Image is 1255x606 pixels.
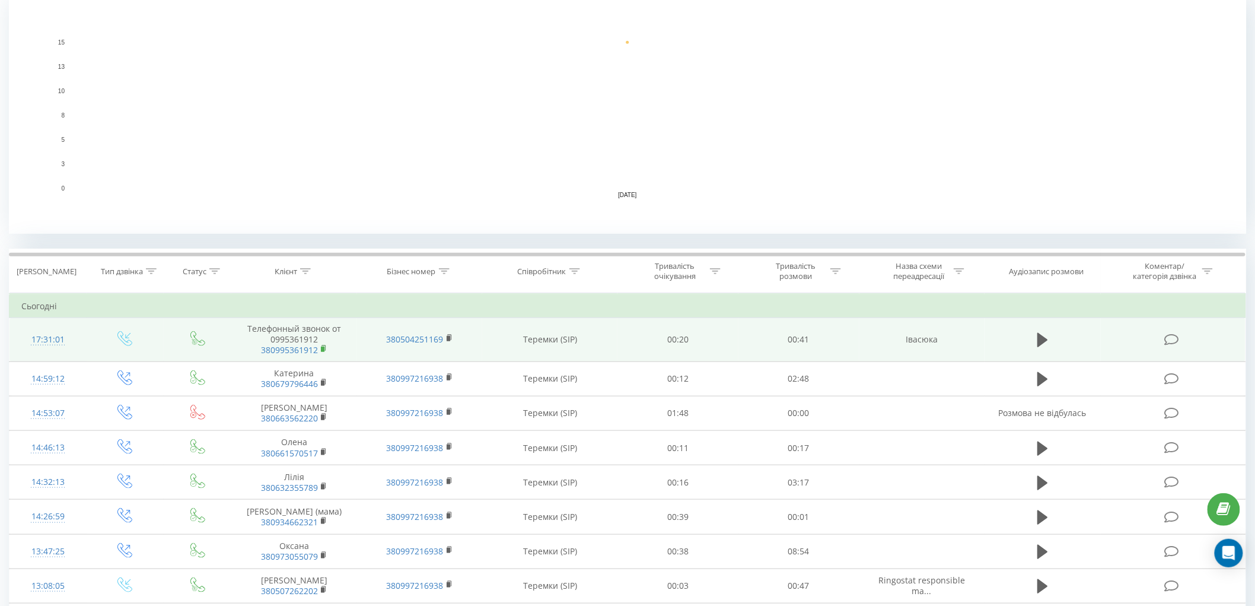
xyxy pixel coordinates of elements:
[21,505,75,528] div: 14:26:59
[261,482,318,493] a: 380632355789
[261,378,318,389] a: 380679796446
[387,407,444,418] a: 380997216938
[61,185,65,192] text: 0
[21,471,75,494] div: 14:32:13
[231,361,357,396] td: Катерина
[58,88,65,94] text: 10
[738,534,859,569] td: 08:54
[482,396,617,430] td: Теремки (SIP)
[738,361,859,396] td: 02:48
[261,551,318,562] a: 380973055079
[21,540,75,563] div: 13:47:25
[482,500,617,534] td: Теремки (SIP)
[61,161,65,167] text: 3
[618,192,637,199] text: [DATE]
[61,137,65,143] text: 5
[859,318,985,362] td: Івасюка
[261,344,318,356] a: 380995361912
[482,318,617,362] td: Теремки (SIP)
[183,266,206,277] div: Статус
[518,266,566,277] div: Співробітник
[387,477,444,488] a: 380997216938
[999,407,1087,418] span: Розмова не відбулась
[387,373,444,384] a: 380997216938
[1215,539,1243,567] div: Open Intercom Messenger
[738,500,859,534] td: 00:01
[387,580,444,591] a: 380997216938
[231,534,357,569] td: Оксана
[387,442,444,453] a: 380997216938
[738,396,859,430] td: 00:00
[9,294,1246,318] td: Сьогодні
[617,534,738,569] td: 00:38
[617,465,738,500] td: 00:16
[261,448,318,459] a: 380661570517
[58,39,65,46] text: 15
[617,361,738,396] td: 00:12
[231,465,357,500] td: Лілія
[387,334,444,345] a: 380504251169
[738,569,859,603] td: 00:47
[101,266,143,277] div: Тип дзвінка
[387,511,444,522] a: 380997216938
[21,367,75,391] div: 14:59:12
[61,112,65,119] text: 8
[231,569,357,603] td: [PERSON_NAME]
[482,569,617,603] td: Теремки (SIP)
[387,545,444,557] a: 380997216938
[261,585,318,597] a: 380507262202
[231,396,357,430] td: [PERSON_NAME]
[17,266,77,277] div: [PERSON_NAME]
[738,465,859,500] td: 03:17
[482,431,617,465] td: Теремки (SIP)
[261,516,318,528] a: 380934662321
[21,436,75,459] div: 14:46:13
[617,500,738,534] td: 00:39
[482,534,617,569] td: Теремки (SIP)
[231,500,357,534] td: [PERSON_NAME] (мама)
[21,402,75,425] div: 14:53:07
[482,465,617,500] td: Теремки (SIP)
[21,575,75,598] div: 13:08:05
[617,318,738,362] td: 00:20
[261,413,318,424] a: 380663562220
[231,431,357,465] td: Олена
[738,318,859,362] td: 00:41
[644,261,707,281] div: Тривалість очікування
[21,328,75,351] div: 17:31:01
[1009,266,1084,277] div: Аудіозапис розмови
[617,396,738,430] td: 01:48
[617,431,738,465] td: 00:11
[58,64,65,70] text: 13
[231,318,357,362] td: Телефонный звонок от 0995361912
[387,266,436,277] div: Бізнес номер
[887,261,951,281] div: Назва схеми переадресації
[482,361,617,396] td: Теремки (SIP)
[738,431,859,465] td: 00:17
[764,261,827,281] div: Тривалість розмови
[1130,261,1199,281] div: Коментар/категорія дзвінка
[878,575,965,597] span: Ringostat responsible ma...
[617,569,738,603] td: 00:03
[275,266,297,277] div: Клієнт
